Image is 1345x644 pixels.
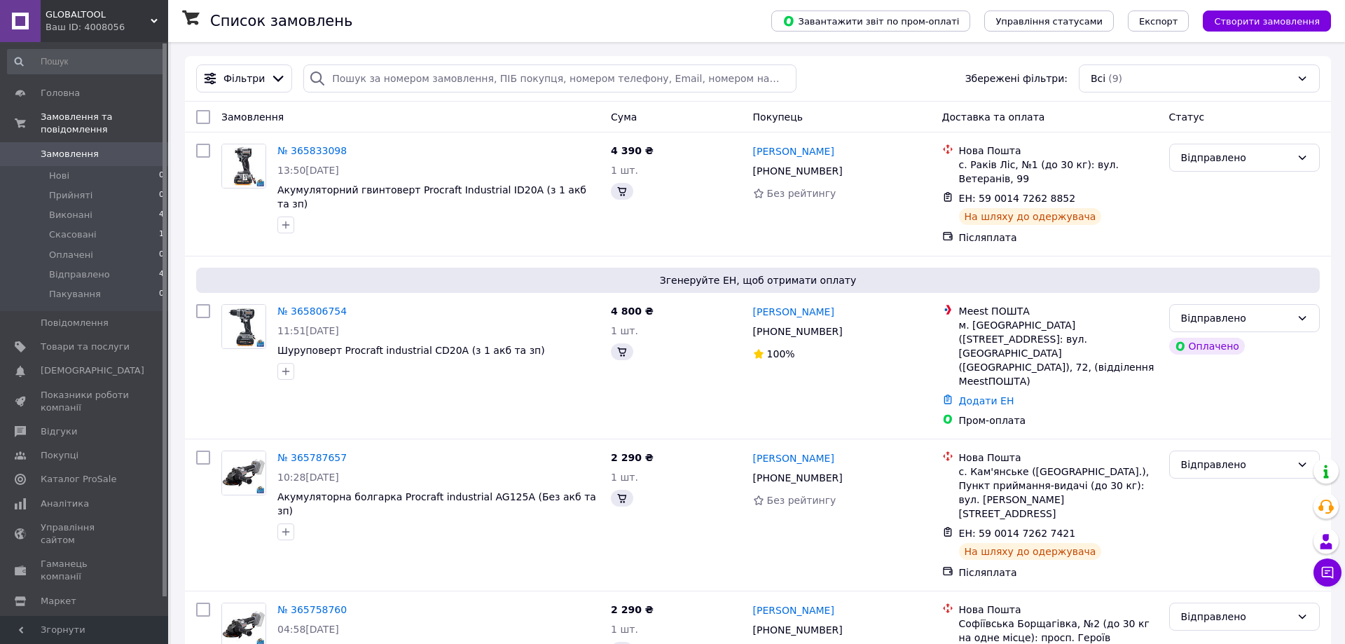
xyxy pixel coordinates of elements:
span: Управління сайтом [41,521,130,547]
a: Фото товару [221,144,266,189]
span: Експорт [1139,16,1178,27]
span: Статус [1169,111,1205,123]
span: 0 [159,249,164,261]
div: Відправлено [1181,609,1291,624]
div: Післяплата [959,566,1158,580]
span: Відгуки [41,425,77,438]
span: Виконані [49,209,92,221]
a: [PERSON_NAME] [753,603,834,617]
a: Додати ЕН [959,395,1014,406]
div: [PHONE_NUMBER] [750,161,846,181]
span: Збережені фільтри: [965,71,1068,85]
span: Відправлено [49,268,110,281]
span: Покупці [41,449,78,462]
a: [PERSON_NAME] [753,305,834,319]
button: Управління статусами [984,11,1114,32]
div: Нова Пошта [959,603,1158,617]
span: [DEMOGRAPHIC_DATA] [41,364,144,377]
div: Нова Пошта [959,451,1158,465]
span: 100% [767,348,795,359]
div: Відправлено [1181,457,1291,472]
span: GLOBALTOOL [46,8,151,21]
button: Завантажити звіт по пром-оплаті [771,11,970,32]
span: Фільтри [223,71,265,85]
span: 0 [159,189,164,202]
div: Оплачено [1169,338,1245,355]
a: [PERSON_NAME] [753,451,834,465]
span: 4 390 ₴ [611,145,654,156]
span: 2 290 ₴ [611,452,654,463]
span: Прийняті [49,189,92,202]
a: № 365758760 [277,604,347,615]
div: [PHONE_NUMBER] [750,468,846,488]
span: Маркет [41,595,76,608]
span: Скасовані [49,228,97,241]
a: Створити замовлення [1189,15,1331,26]
span: (9) [1108,73,1122,84]
div: [PHONE_NUMBER] [750,322,846,341]
a: Фото товару [221,451,266,495]
button: Чат з покупцем [1313,559,1341,587]
span: 1 шт. [611,472,638,483]
span: Повідомлення [41,317,109,329]
span: Головна [41,87,80,100]
span: 4 [159,209,164,221]
span: Без рейтингу [767,188,836,199]
div: Meest ПОШТА [959,304,1158,318]
span: Замовлення [221,111,284,123]
div: Нова Пошта [959,144,1158,158]
a: № 365787657 [277,452,347,463]
span: Показники роботи компанії [41,389,130,414]
span: 0 [159,288,164,301]
span: 1 шт. [611,165,638,176]
span: Нові [49,170,69,182]
span: Акумуляторний гвинтоверт Procraft Industrial ID20A (з 1 акб та зп) [277,184,586,210]
div: На шляху до одержувача [959,543,1102,560]
span: ЕН: 59 0014 7262 8852 [959,193,1076,204]
div: м. [GEOGRAPHIC_DATA] ([STREET_ADDRESS]: вул. [GEOGRAPHIC_DATA] ([GEOGRAPHIC_DATA]), 72, (відділен... [959,318,1158,388]
span: 11:51[DATE] [277,325,339,336]
a: № 365833098 [277,145,347,156]
span: Покупець [753,111,803,123]
a: [PERSON_NAME] [753,144,834,158]
span: 1 [159,228,164,241]
span: Замовлення [41,148,99,160]
span: Згенеруйте ЕН, щоб отримати оплату [202,273,1314,287]
a: Шуруповерт Procraft industrial CD20A (з 1 акб та зп) [277,345,545,356]
button: Створити замовлення [1203,11,1331,32]
img: Фото товару [222,305,265,348]
span: ЕН: 59 0014 7262 7421 [959,528,1076,539]
span: Завантажити звіт по пром-оплаті [782,15,959,27]
div: Відправлено [1181,150,1291,165]
div: Післяплата [959,231,1158,245]
span: Пакування [49,288,101,301]
span: Гаманець компанії [41,558,130,583]
span: 4 [159,268,164,281]
span: Замовлення та повідомлення [41,111,168,136]
img: Фото товару [222,451,265,495]
input: Пошук за номером замовлення, ПІБ покупця, номером телефону, Email, номером накладної [303,64,796,93]
div: с. Кам'янське ([GEOGRAPHIC_DATA].), Пункт приймання-видачі (до 30 кг): вул. [PERSON_NAME][STREET_... [959,465,1158,521]
span: Доставка та оплата [942,111,1045,123]
span: Cума [611,111,637,123]
div: [PHONE_NUMBER] [750,620,846,640]
span: Всі [1091,71,1105,85]
span: 04:58[DATE] [277,624,339,635]
span: Без рейтингу [767,495,836,506]
span: 4 800 ₴ [611,306,654,317]
img: Фото товару [222,144,265,188]
div: Пром-оплата [959,413,1158,427]
span: Оплачені [49,249,93,261]
span: 10:28[DATE] [277,472,339,483]
a: Фото товару [221,304,266,349]
div: Ваш ID: 4008056 [46,21,168,34]
span: 13:50[DATE] [277,165,339,176]
span: Товари та послуги [41,341,130,353]
div: с. Раків Ліс, №1 (до 30 кг): вул. Ветеранів, 99 [959,158,1158,186]
a: Акумуляторна болгарка Procraft industrial AG125A (Без акб та зп) [277,491,596,516]
div: На шляху до одержувача [959,208,1102,225]
span: Каталог ProSale [41,473,116,486]
span: 0 [159,170,164,182]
